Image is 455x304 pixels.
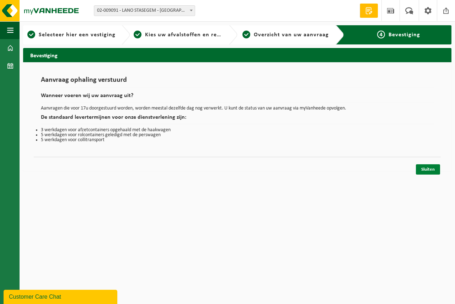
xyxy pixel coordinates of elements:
[389,32,420,38] span: Bevestiging
[416,164,440,175] a: Sluiten
[41,106,434,111] p: Aanvragen die voor 17u doorgestuurd worden, worden meestal dezelfde dag nog verwerkt. U kunt de s...
[134,31,141,38] span: 2
[377,31,385,38] span: 4
[41,76,434,87] h1: Aanvraag ophaling verstuurd
[134,31,223,39] a: 2Kies uw afvalstoffen en recipiënten
[39,32,116,38] span: Selecteer hier een vestiging
[41,93,434,102] h2: Wanneer voeren wij uw aanvraag uit?
[23,48,451,62] h2: Bevestiging
[242,31,250,38] span: 3
[241,31,330,39] a: 3Overzicht van uw aanvraag
[145,32,243,38] span: Kies uw afvalstoffen en recipiënten
[41,114,434,124] h2: De standaard levertermijnen voor onze dienstverlening zijn:
[27,31,116,39] a: 1Selecteer hier een vestiging
[4,288,119,304] iframe: chat widget
[41,128,434,133] li: 3 werkdagen voor afzetcontainers opgehaald met de haakwagen
[254,32,329,38] span: Overzicht van uw aanvraag
[94,5,195,16] span: 02-009091 - LANO STASEGEM - HARELBEKE
[41,138,434,143] li: 5 werkdagen voor collitransport
[94,6,195,16] span: 02-009091 - LANO STASEGEM - HARELBEKE
[41,133,434,138] li: 5 werkdagen voor rolcontainers geledigd met de perswagen
[27,31,35,38] span: 1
